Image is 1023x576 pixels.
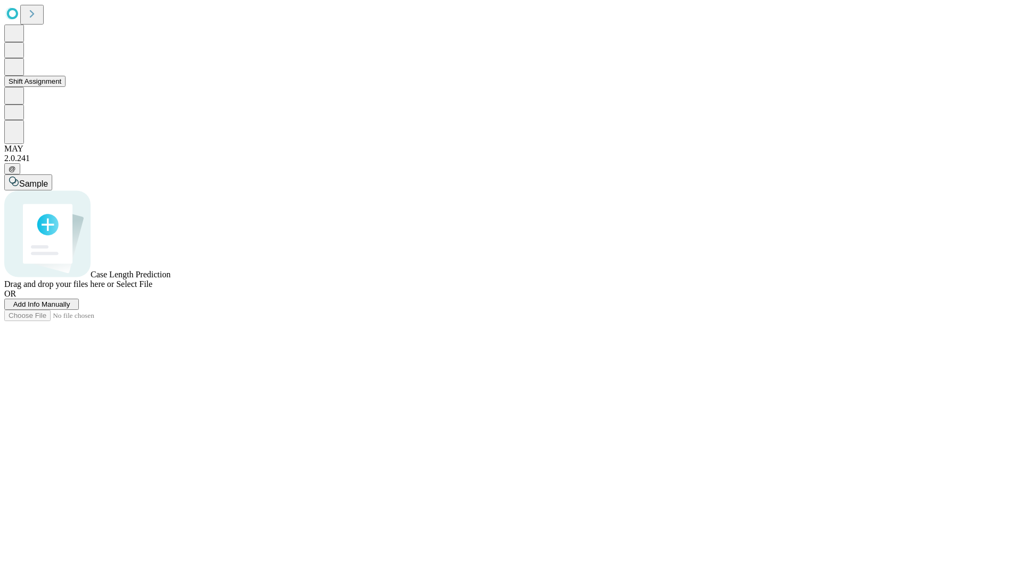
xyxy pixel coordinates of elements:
[4,144,1019,154] div: MAY
[4,289,16,298] span: OR
[4,154,1019,163] div: 2.0.241
[116,279,152,289] span: Select File
[4,163,20,174] button: @
[4,279,114,289] span: Drag and drop your files here or
[91,270,170,279] span: Case Length Prediction
[4,174,52,190] button: Sample
[4,76,66,87] button: Shift Assignment
[4,299,79,310] button: Add Info Manually
[9,165,16,173] span: @
[13,300,70,308] span: Add Info Manually
[19,179,48,188] span: Sample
